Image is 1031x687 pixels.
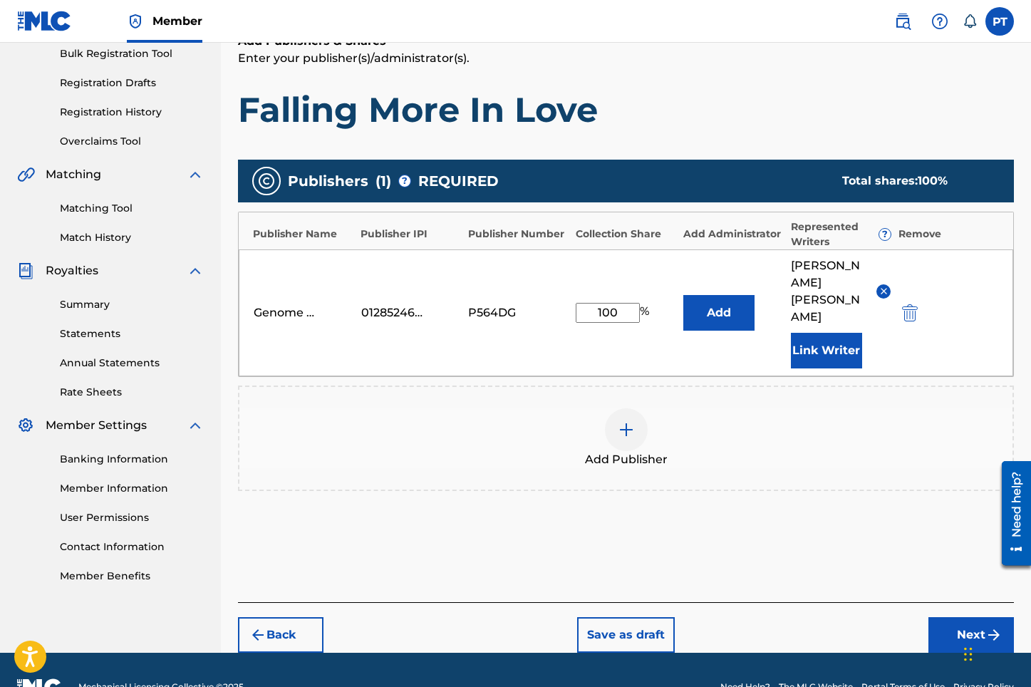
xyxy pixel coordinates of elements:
div: User Menu [985,7,1014,36]
img: Member Settings [17,417,34,434]
button: Back [238,617,323,653]
span: [PERSON_NAME] [PERSON_NAME] [791,257,866,326]
div: Publisher Name [253,227,353,242]
iframe: Resource Center [991,455,1031,573]
span: Publishers [288,170,368,192]
img: search [894,13,911,30]
span: % [640,303,653,323]
a: Rate Sheets [60,385,204,400]
span: ? [399,175,410,187]
a: Member Information [60,481,204,496]
span: Member Settings [46,417,147,434]
a: Bulk Registration Tool [60,46,204,61]
a: Contact Information [60,539,204,554]
div: Add Administrator [683,227,784,242]
p: Enter your publisher(s)/administrator(s). [238,50,1014,67]
div: Help [926,7,954,36]
div: Publisher IPI [361,227,461,242]
img: 7ee5dd4eb1f8a8e3ef2f.svg [249,626,266,644]
img: add [618,421,635,438]
a: User Permissions [60,510,204,525]
img: expand [187,417,204,434]
span: ? [879,229,891,240]
img: remove-from-list-button [879,286,889,296]
img: expand [187,262,204,279]
span: ( 1 ) [375,170,391,192]
button: Next [928,617,1014,653]
button: Link Writer [791,333,862,368]
img: expand [187,166,204,183]
a: Member Benefits [60,569,204,584]
h1: Falling More In Love [238,88,1014,131]
span: REQUIRED [418,170,499,192]
a: Summary [60,297,204,312]
a: Annual Statements [60,356,204,371]
span: 100 % [918,174,948,187]
div: Drag [964,633,973,676]
div: Publisher Number [468,227,569,242]
a: Registration Drafts [60,76,204,91]
img: Top Rightsholder [127,13,144,30]
img: MLC Logo [17,11,72,31]
span: Royalties [46,262,98,279]
span: Add Publisher [585,451,668,468]
a: Overclaims Tool [60,134,204,149]
a: Registration History [60,105,204,120]
div: Total shares: [842,172,985,190]
div: Collection Share [576,227,676,242]
a: Match History [60,230,204,245]
img: help [931,13,948,30]
iframe: Chat Widget [960,619,1031,687]
img: Royalties [17,262,34,279]
button: Add [683,295,755,331]
span: Member [152,13,202,29]
img: 12a2ab48e56ec057fbd8.svg [902,304,918,321]
div: Remove [898,227,999,242]
img: Matching [17,166,35,183]
img: publishers [258,172,275,190]
div: Notifications [963,14,977,29]
a: Public Search [888,7,917,36]
span: Matching [46,166,101,183]
a: Statements [60,326,204,341]
a: Banking Information [60,452,204,467]
a: Matching Tool [60,201,204,216]
button: Save as draft [577,617,675,653]
div: Represented Writers [791,219,891,249]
